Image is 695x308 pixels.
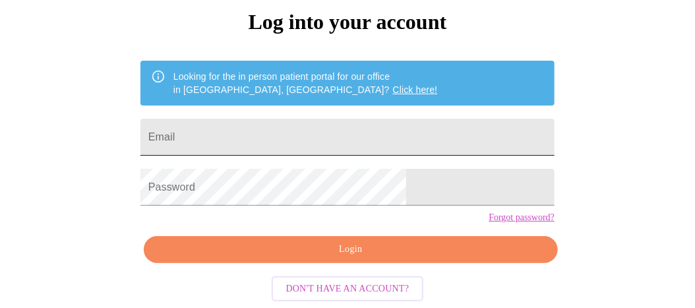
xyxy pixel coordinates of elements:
span: Don't have an account? [286,281,409,297]
h3: Log into your account [140,10,555,34]
a: Forgot password? [489,212,555,223]
div: Looking for the in person patient portal for our office in [GEOGRAPHIC_DATA], [GEOGRAPHIC_DATA]? [173,65,438,102]
span: Login [159,241,543,258]
a: Click here! [393,84,438,95]
a: Don't have an account? [268,282,427,293]
button: Don't have an account? [272,276,424,302]
button: Login [144,236,558,263]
